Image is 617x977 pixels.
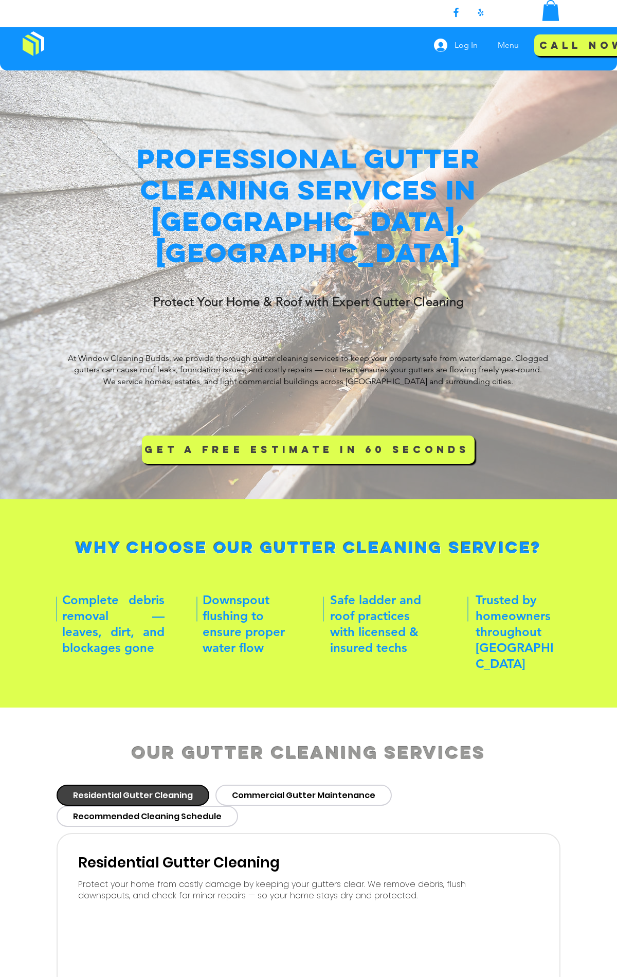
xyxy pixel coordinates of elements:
[62,592,165,656] span: Complete debris removal — leaves, dirt, and blockages gone
[427,35,485,55] button: Log In
[103,376,513,386] span: We service homes, estates, and light commercial buildings across [GEOGRAPHIC_DATA] and surroundin...
[490,32,530,58] nav: Site
[475,6,487,19] img: Yelp!
[78,878,466,901] span: Protect your home from costly damage by keeping your gutters clear. We remove debris, flush downs...
[451,40,481,51] span: Log In
[450,6,487,19] ul: Social Bar
[78,853,280,873] span: Residential Gutter Cleaning
[76,537,542,558] span: Why Choose Our Gutter Cleaning Service?
[142,436,475,464] a: GET A FREE ESTIMATE IN 60 SECONDS
[330,592,421,656] span: Safe ladder and roof practices with licensed & insured techs
[68,353,548,374] span: At Window Cleaning Budds, we provide thorough gutter cleaning services to keep your property safe...
[132,741,486,764] span: Our gutter Cleaning Services
[476,592,554,672] span: Trusted by homeowners throughout [GEOGRAPHIC_DATA]
[73,810,222,823] span: Recommended Cleaning Schedule
[490,32,530,58] div: Menu
[23,31,44,56] img: Window Cleaning Budds, Affordable window cleaning services near me in Los Angeles
[73,789,193,802] span: Residential Gutter Cleaning
[153,294,464,309] span: Protect Your Home & Roof with Expert Gutter Cleaning
[144,443,469,456] span: GET A FREE ESTIMATE IN 60 SECONDS
[232,789,375,802] span: Commercial Gutter Maintenance
[137,141,479,269] span: Professional Gutter Cleaning Services in [GEOGRAPHIC_DATA], [GEOGRAPHIC_DATA]
[450,6,462,19] img: Facebook
[493,32,524,58] p: Menu
[203,592,285,656] span: Downspout flushing to ensure proper water flow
